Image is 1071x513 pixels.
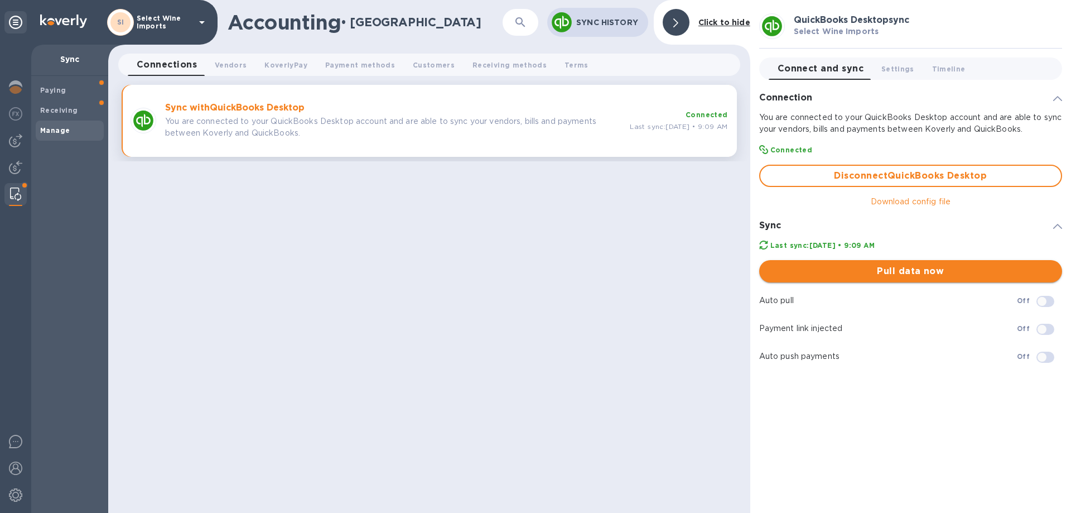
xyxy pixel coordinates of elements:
span: Settings [881,63,914,75]
span: Vendors [215,59,247,71]
h3: Connection [759,93,812,103]
b: Sync with QuickBooks Desktop [165,102,305,113]
p: Auto pull [759,295,1017,306]
span: KoverlyPay [264,59,307,71]
b: Off [1017,324,1030,333]
p: Download config file [871,196,951,208]
b: Off [1017,296,1030,305]
b: Click to hide [698,18,750,27]
div: Unpin categories [4,11,27,33]
p: Sync History [576,17,639,28]
p: You are connected to your QuickBooks Desktop account and are able to sync your vendors, bills and... [759,112,1062,135]
b: Last sync: [DATE] • 9:09 AM [770,241,875,250]
h3: Sync [759,220,781,231]
b: Connected [686,111,728,119]
span: Connections [137,57,197,73]
h2: • [GEOGRAPHIC_DATA] [341,15,481,29]
p: Payment link injected [759,323,1017,334]
b: Connected [770,146,813,154]
span: Last sync: [DATE] • 9:09 AM [630,122,727,131]
span: Connect and sync [778,61,863,76]
button: Pull data now [759,260,1062,282]
span: Receiving methods [472,59,547,71]
div: Connection [759,89,1062,107]
span: Customers [413,59,455,71]
b: SI [117,18,124,26]
b: Manage [40,126,70,135]
button: DisconnectQuickBooks Desktop [759,165,1062,187]
span: Disconnect QuickBooks Desktop [769,169,1052,183]
b: Paying [40,86,66,94]
div: Sync [759,217,1062,235]
b: Select Wine Imports [794,27,879,36]
img: Foreign exchange [9,107,22,121]
p: Select Wine Imports [137,15,192,30]
span: Timeline [932,63,966,75]
p: Sync [40,54,99,65]
span: Terms [565,59,588,71]
b: Receiving [40,106,78,114]
p: You are connected to your QuickBooks Desktop account and are able to sync your vendors, bills and... [165,116,621,139]
b: QuickBooks Desktop sync [794,15,909,25]
h1: Accounting [228,11,341,34]
b: Off [1017,352,1030,361]
p: Auto push payments [759,351,1017,362]
img: Logo [40,15,87,28]
span: Pull data now [768,265,1053,278]
span: Payment methods [325,59,395,71]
